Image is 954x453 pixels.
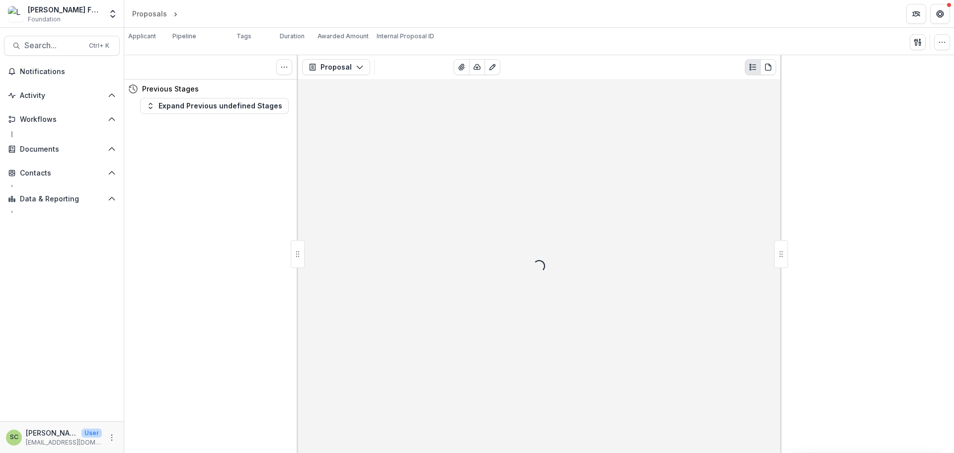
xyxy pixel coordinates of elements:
p: [PERSON_NAME] [26,428,78,438]
p: User [81,429,102,438]
button: Open Data & Reporting [4,191,120,207]
button: Plaintext view [745,59,761,75]
span: Data & Reporting [20,195,104,203]
span: Foundation [28,15,61,24]
button: Proposal [302,59,370,75]
p: Duration [280,32,305,41]
div: Proposals [132,8,167,19]
button: More [106,432,118,444]
span: Documents [20,145,104,154]
button: Expand Previous undefined Stages [140,98,289,114]
h4: Previous Stages [142,84,199,94]
button: PDF view [760,59,776,75]
button: Open Activity [4,88,120,103]
span: Notifications [20,68,116,76]
p: Internal Proposal ID [377,32,434,41]
span: Contacts [20,169,104,178]
button: View Attached Files [454,59,470,75]
p: Applicant [128,32,156,41]
button: Open entity switcher [106,4,120,24]
button: Toggle View Cancelled Tasks [276,59,292,75]
button: Search... [4,36,120,56]
span: Workflows [20,115,104,124]
button: Get Help [930,4,950,24]
p: Pipeline [172,32,196,41]
button: Open Workflows [4,111,120,127]
button: Edit as form [484,59,500,75]
nav: breadcrumb [128,6,222,21]
p: Awarded Amount [318,32,369,41]
button: Open Contacts [4,165,120,181]
p: [EMAIL_ADDRESS][DOMAIN_NAME] [26,438,102,447]
button: Partners [906,4,926,24]
button: Notifications [4,64,120,80]
span: Activity [20,91,104,100]
p: Tags [237,32,251,41]
button: Open Documents [4,141,120,157]
a: Proposals [128,6,171,21]
div: Ctrl + K [87,40,111,51]
div: Sandra Ching [10,434,18,441]
div: [PERSON_NAME] Fund for the Blind [28,4,102,15]
span: Search... [24,41,83,50]
img: Lavelle Fund for the Blind [8,6,24,22]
